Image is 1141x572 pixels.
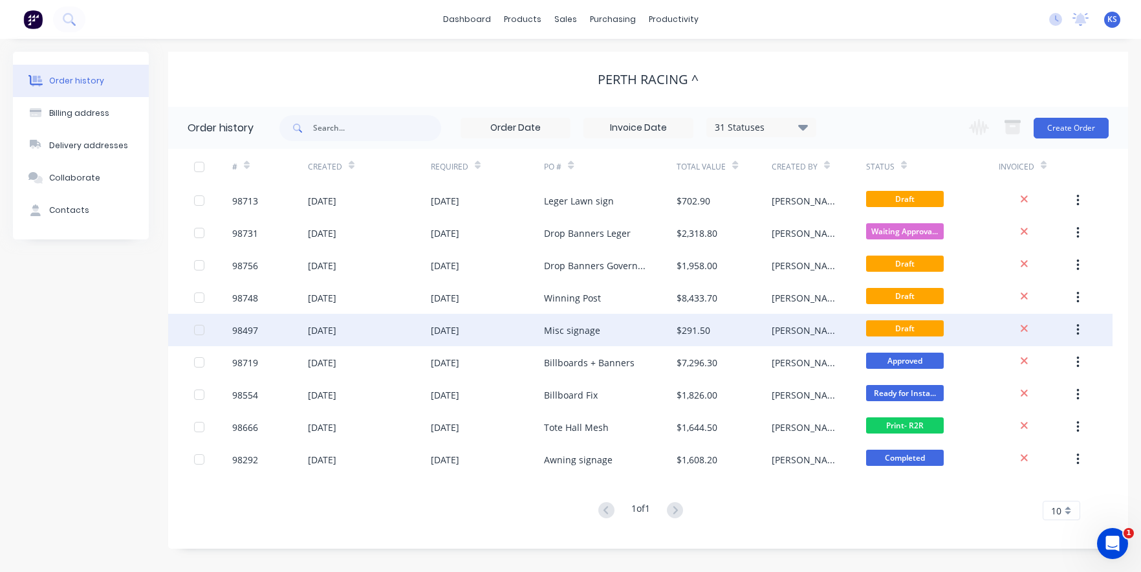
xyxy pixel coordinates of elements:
div: purchasing [583,10,642,29]
div: $702.90 [677,194,710,208]
div: 98731 [232,226,258,240]
div: 98497 [232,324,258,337]
div: PO # [544,149,677,184]
div: Billing address [49,107,109,119]
div: [DATE] [308,356,336,369]
div: Invoiced [999,149,1074,184]
div: [PERSON_NAME] [772,324,840,337]
div: Status [866,149,999,184]
div: $1,644.50 [677,421,717,434]
div: products [497,10,548,29]
div: [DATE] [431,388,459,402]
div: Order history [188,120,254,136]
div: [PERSON_NAME] [772,421,840,434]
div: Created By [772,161,818,173]
div: Delivery addresses [49,140,128,151]
div: [DATE] [308,194,336,208]
div: Total Value [677,161,726,173]
span: Draft [866,256,944,272]
div: [DATE] [308,291,336,305]
div: Awning signage [544,453,613,467]
div: [PERSON_NAME] [772,388,840,402]
span: 10 [1051,504,1061,518]
div: PO # [544,161,561,173]
span: KS [1107,14,1117,25]
input: Invoice Date [584,118,693,138]
button: Billing address [13,97,149,129]
div: Collaborate [49,172,100,184]
span: Completed [866,450,944,466]
span: Ready for Insta... [866,385,944,401]
div: [DATE] [431,194,459,208]
div: Winning Post [544,291,601,305]
div: [DATE] [431,421,459,434]
div: Invoiced [999,161,1034,173]
div: Created [308,149,431,184]
div: [DATE] [308,453,336,467]
div: [DATE] [431,356,459,369]
span: Draft [866,320,944,336]
div: Drop Banners Leger [544,226,631,240]
div: Billboard Fix [544,388,598,402]
div: $2,318.80 [677,226,717,240]
div: Misc signage [544,324,600,337]
span: Waiting Approva... [866,223,944,239]
button: Contacts [13,194,149,226]
span: Print- R2R [866,417,944,434]
div: 98292 [232,453,258,467]
div: Required [431,149,545,184]
div: [DATE] [308,226,336,240]
div: [DATE] [431,324,459,337]
div: 98756 [232,259,258,272]
div: [DATE] [431,291,459,305]
div: [DATE] [308,421,336,434]
div: # [232,149,308,184]
div: [DATE] [431,259,459,272]
div: [DATE] [308,259,336,272]
button: Delivery addresses [13,129,149,162]
input: Search... [313,115,441,141]
div: Created By [772,149,866,184]
div: 98748 [232,291,258,305]
span: Draft [866,191,944,207]
div: 98666 [232,421,258,434]
div: $1,826.00 [677,388,717,402]
iframe: Intercom live chat [1097,528,1128,559]
div: 1 of 1 [631,501,650,520]
button: Collaborate [13,162,149,194]
div: sales [548,10,583,29]
div: [DATE] [308,324,336,337]
div: $291.50 [677,324,710,337]
div: 98554 [232,388,258,402]
div: $1,958.00 [677,259,717,272]
div: 98719 [232,356,258,369]
div: Perth Racing ^ [598,72,699,87]
div: [PERSON_NAME] [772,259,840,272]
div: Created [308,161,342,173]
div: Drop Banners Governors [544,259,651,272]
div: Total Value [677,149,771,184]
div: Order history [49,75,104,87]
div: [PERSON_NAME] [772,194,840,208]
span: 1 [1124,528,1134,538]
div: Required [431,161,468,173]
div: [PERSON_NAME] [772,226,840,240]
div: # [232,161,237,173]
div: [DATE] [308,388,336,402]
div: $7,296.30 [677,356,717,369]
button: Order history [13,65,149,97]
div: Leger Lawn sign [544,194,614,208]
div: [DATE] [431,453,459,467]
img: Factory [23,10,43,29]
div: $8,433.70 [677,291,717,305]
div: Billboards + Banners [544,356,635,369]
div: Tote Hall Mesh [544,421,609,434]
div: 98713 [232,194,258,208]
span: Approved [866,353,944,369]
div: [PERSON_NAME] [772,356,840,369]
button: Create Order [1034,118,1109,138]
div: Contacts [49,204,89,216]
div: [PERSON_NAME] [772,453,840,467]
div: [PERSON_NAME] [772,291,840,305]
div: [DATE] [431,226,459,240]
